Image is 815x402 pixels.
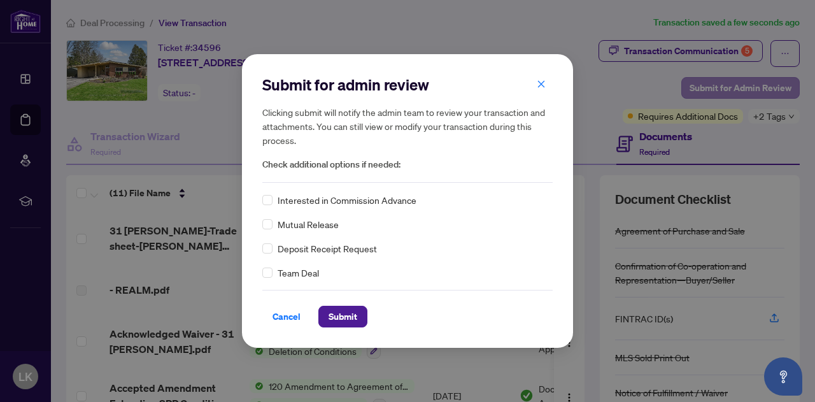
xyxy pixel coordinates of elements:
[278,241,377,255] span: Deposit Receipt Request
[262,306,311,327] button: Cancel
[278,217,339,231] span: Mutual Release
[537,80,546,89] span: close
[278,193,416,207] span: Interested in Commission Advance
[278,266,319,280] span: Team Deal
[273,306,301,327] span: Cancel
[318,306,367,327] button: Submit
[329,306,357,327] span: Submit
[262,75,553,95] h2: Submit for admin review
[262,105,553,147] h5: Clicking submit will notify the admin team to review your transaction and attachments. You can st...
[764,357,802,396] button: Open asap
[262,157,553,172] span: Check additional options if needed:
